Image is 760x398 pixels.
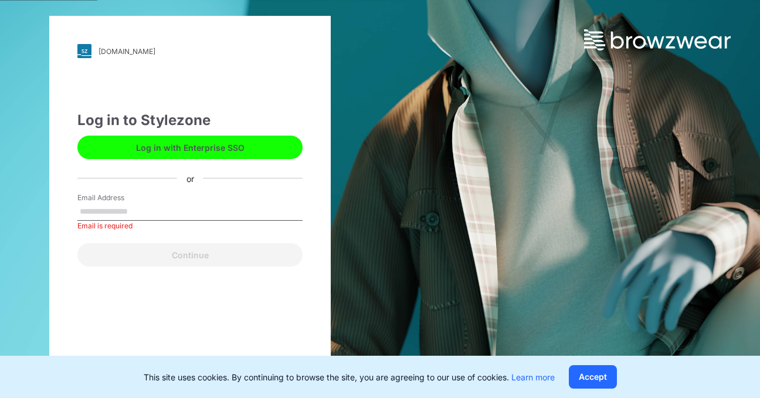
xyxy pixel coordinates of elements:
img: browzwear-logo.73288ffb.svg [584,29,731,50]
label: Email Address [77,193,160,203]
div: or [177,172,203,184]
div: Email is required [77,221,303,231]
p: This site uses cookies. By continuing to browse the site, you are agreeing to our use of cookies. [144,371,555,383]
a: Learn more [511,372,555,382]
img: svg+xml;base64,PHN2ZyB3aWR0aD0iMjgiIGhlaWdodD0iMjgiIHZpZXdCb3g9IjAgMCAyOCAyOCIgZmlsbD0ibm9uZSIgeG... [77,44,91,58]
button: Log in with Enterprise SSO [77,136,303,159]
button: Accept [569,365,617,389]
a: [DOMAIN_NAME] [77,44,303,58]
div: Log in to Stylezone [77,110,303,131]
div: [DOMAIN_NAME] [99,47,155,56]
